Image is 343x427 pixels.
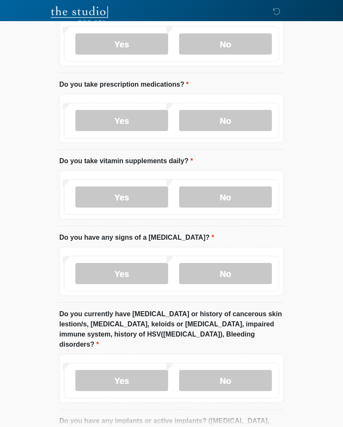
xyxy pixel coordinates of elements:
label: Yes [75,34,168,55]
label: Do you take vitamin supplements daily? [59,156,193,167]
label: No [179,263,272,285]
label: Yes [75,187,168,208]
label: No [179,110,272,131]
label: Yes [75,110,168,131]
label: Do you take prescription medications? [59,80,189,90]
label: Do you have any signs of a [MEDICAL_DATA]? [59,233,214,243]
label: No [179,34,272,55]
label: No [179,370,272,391]
img: The Studio Med Spa Logo [51,6,108,23]
label: Yes [75,263,168,285]
label: Do you currently have [MEDICAL_DATA] or history of cancerous skin lestion/s, [MEDICAL_DATA], kelo... [59,309,284,350]
label: Yes [75,370,168,391]
label: No [179,187,272,208]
